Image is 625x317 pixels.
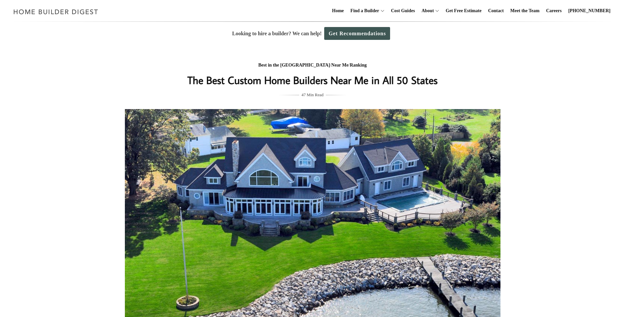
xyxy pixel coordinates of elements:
[181,72,444,88] h1: The Best Custom Home Builders Near Me in All 50 States
[419,0,434,21] a: About
[331,63,349,68] a: Near Me
[566,0,613,21] a: [PHONE_NUMBER]
[324,27,390,40] a: Get Recommendations
[301,91,324,99] span: 47 Min Read
[388,0,418,21] a: Cost Guides
[485,0,506,21] a: Contact
[544,0,564,21] a: Careers
[258,63,330,68] a: Best in the [GEOGRAPHIC_DATA]
[11,5,101,18] img: Home Builder Digest
[508,0,542,21] a: Meet the Team
[443,0,484,21] a: Get Free Estimate
[350,63,367,68] a: Ranking
[329,0,347,21] a: Home
[181,61,444,70] div: / /
[348,0,379,21] a: Find a Builder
